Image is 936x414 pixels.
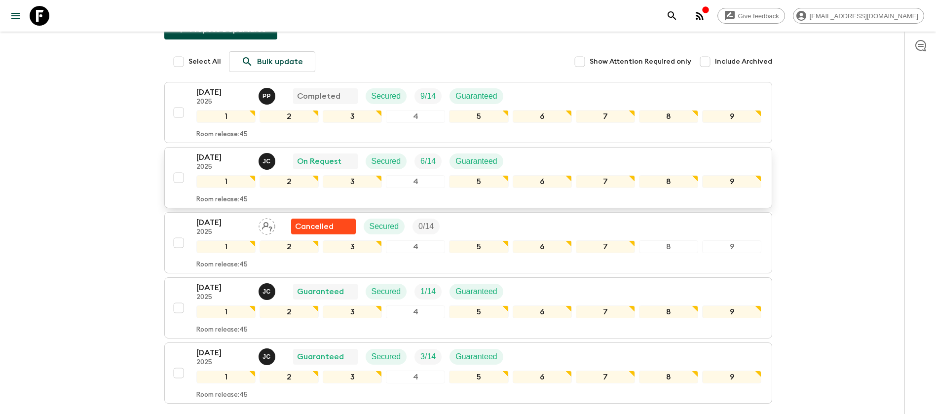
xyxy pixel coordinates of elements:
button: [DATE]2025Julio CamachoOn RequestSecuredTrip FillGuaranteed123456789Room release:45 [164,147,772,208]
div: 9 [702,110,761,123]
div: 6 [513,110,572,123]
p: 2025 [196,359,251,367]
div: 4 [386,305,445,318]
div: 7 [576,371,635,383]
button: menu [6,6,26,26]
div: 6 [513,175,572,188]
button: search adventures [662,6,682,26]
p: Room release: 45 [196,261,248,269]
p: Secured [372,155,401,167]
div: 1 [196,371,256,383]
button: JC [259,283,277,300]
button: [DATE]2025Julio CamachoGuaranteedSecuredTrip FillGuaranteed123456789Room release:45 [164,342,772,404]
span: Include Archived [715,57,772,67]
div: 3 [323,240,382,253]
p: On Request [297,155,341,167]
p: Cancelled [295,221,334,232]
p: [DATE] [196,282,251,294]
p: J C [262,157,271,165]
div: 2 [260,240,319,253]
div: 6 [513,305,572,318]
div: 3 [323,305,382,318]
span: Julio Camacho [259,156,277,164]
div: 5 [449,240,508,253]
p: J C [262,288,271,296]
div: 6 [513,371,572,383]
p: 2025 [196,163,251,171]
div: 4 [386,240,445,253]
div: 8 [639,240,698,253]
p: Room release: 45 [196,326,248,334]
p: [DATE] [196,86,251,98]
div: 5 [449,305,508,318]
span: Pabel Perez [259,91,277,99]
p: Secured [372,351,401,363]
p: Secured [370,221,399,232]
p: Secured [372,286,401,298]
div: 8 [639,110,698,123]
div: 3 [323,371,382,383]
div: 2 [260,175,319,188]
span: Assign pack leader [259,221,275,229]
p: 6 / 14 [420,155,436,167]
div: 3 [323,110,382,123]
div: 8 [639,175,698,188]
p: 2025 [196,294,251,301]
p: 2025 [196,228,251,236]
p: J C [262,353,271,361]
p: Room release: 45 [196,391,248,399]
div: 8 [639,305,698,318]
p: 0 / 14 [418,221,434,232]
p: [DATE] [196,217,251,228]
p: Guaranteed [455,286,497,298]
div: Secured [364,219,405,234]
div: 8 [639,371,698,383]
div: 7 [576,240,635,253]
button: JC [259,348,277,365]
div: 5 [449,110,508,123]
p: 1 / 14 [420,286,436,298]
div: 9 [702,175,761,188]
p: 2025 [196,98,251,106]
button: [DATE]2025Julio CamachoGuaranteedSecuredTrip FillGuaranteed123456789Room release:45 [164,277,772,339]
div: 7 [576,175,635,188]
p: Completed [297,90,340,102]
a: Bulk update [229,51,315,72]
a: Give feedback [717,8,785,24]
div: 5 [449,371,508,383]
div: 1 [196,110,256,123]
div: 7 [576,110,635,123]
p: [DATE] [196,151,251,163]
p: Guaranteed [297,286,344,298]
div: 3 [323,175,382,188]
div: 2 [260,110,319,123]
p: Guaranteed [297,351,344,363]
div: 1 [196,175,256,188]
button: [DATE]2025Pabel PerezCompletedSecuredTrip FillGuaranteed123456789Room release:45 [164,82,772,143]
p: Room release: 45 [196,131,248,139]
p: Bulk update [257,56,303,68]
button: [DATE]2025Assign pack leaderFlash Pack cancellationSecuredTrip Fill123456789Room release:45 [164,212,772,273]
span: Select All [188,57,221,67]
div: Secured [366,153,407,169]
div: Trip Fill [414,284,442,300]
p: Guaranteed [455,155,497,167]
div: 5 [449,175,508,188]
p: 9 / 14 [420,90,436,102]
span: Give feedback [733,12,785,20]
p: [DATE] [196,347,251,359]
div: 9 [702,371,761,383]
span: [EMAIL_ADDRESS][DOMAIN_NAME] [804,12,924,20]
p: Guaranteed [455,351,497,363]
div: 6 [513,240,572,253]
button: JC [259,153,277,170]
div: [EMAIL_ADDRESS][DOMAIN_NAME] [793,8,924,24]
span: Julio Camacho [259,351,277,359]
div: 4 [386,175,445,188]
div: 2 [260,371,319,383]
div: 4 [386,371,445,383]
div: 1 [196,305,256,318]
div: 1 [196,240,256,253]
div: Trip Fill [414,153,442,169]
span: Julio Camacho [259,286,277,294]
